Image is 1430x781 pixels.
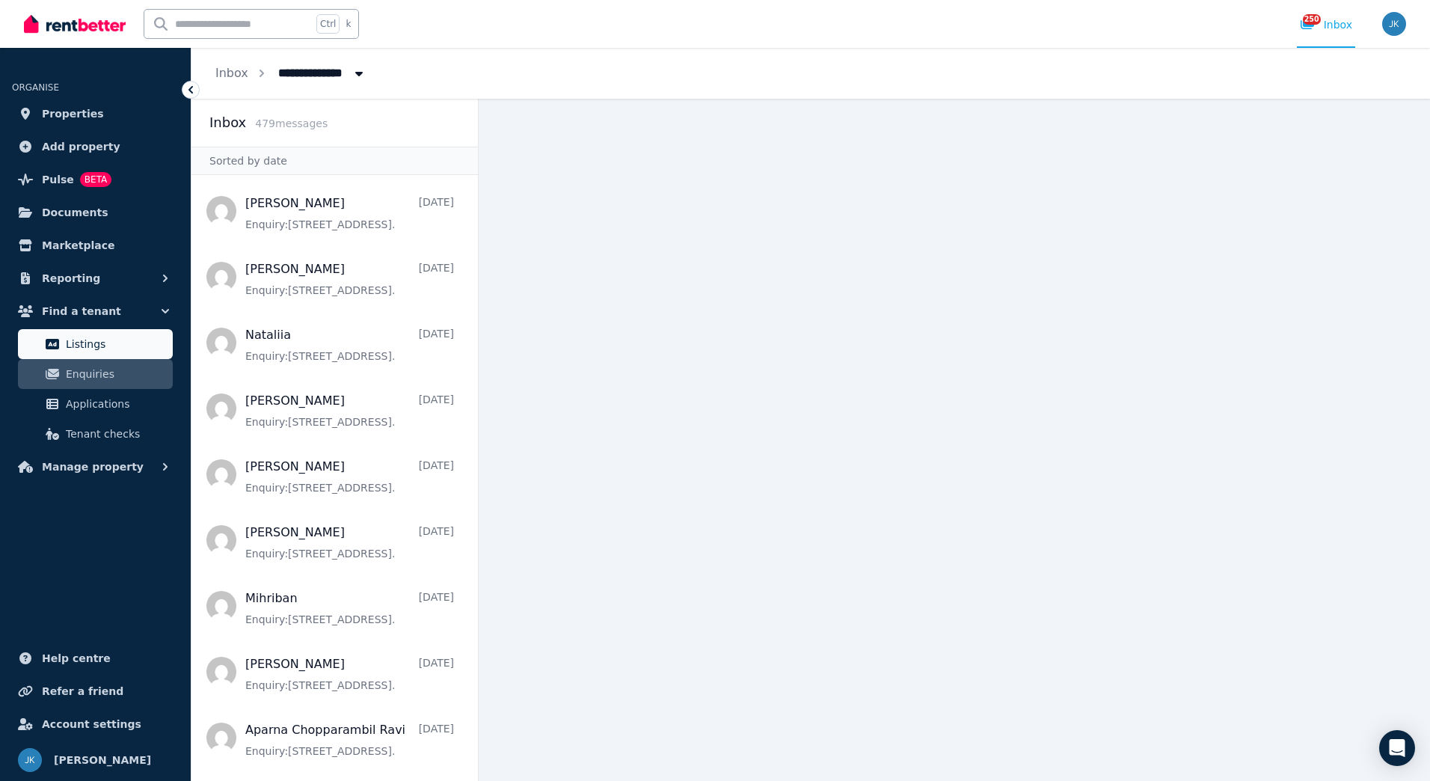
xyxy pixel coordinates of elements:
[42,171,74,189] span: Pulse
[12,230,179,260] a: Marketplace
[12,197,179,227] a: Documents
[12,643,179,673] a: Help centre
[215,66,248,80] a: Inbox
[42,203,108,221] span: Documents
[18,748,42,772] img: Joanna Kunicka
[18,359,173,389] a: Enquiries
[191,175,478,781] nav: Message list
[42,105,104,123] span: Properties
[42,269,100,287] span: Reporting
[245,326,454,364] a: Nataliia[DATE]Enquiry:[STREET_ADDRESS].
[18,419,173,449] a: Tenant checks
[245,589,454,627] a: Mihriban[DATE]Enquiry:[STREET_ADDRESS].
[12,132,179,162] a: Add property
[245,392,454,429] a: [PERSON_NAME][DATE]Enquiry:[STREET_ADDRESS].
[316,14,340,34] span: Ctrl
[1379,730,1415,766] div: Open Intercom Messenger
[245,721,454,759] a: Aparna Chopparambil Ravi[DATE]Enquiry:[STREET_ADDRESS].
[12,263,179,293] button: Reporting
[66,425,167,443] span: Tenant checks
[66,365,167,383] span: Enquiries
[12,99,179,129] a: Properties
[12,709,179,739] a: Account settings
[245,524,454,561] a: [PERSON_NAME][DATE]Enquiry:[STREET_ADDRESS].
[42,715,141,733] span: Account settings
[42,236,114,254] span: Marketplace
[1303,14,1321,25] span: 250
[1300,17,1352,32] div: Inbox
[1382,12,1406,36] img: Joanna Kunicka
[255,117,328,129] span: 479 message s
[18,389,173,419] a: Applications
[42,138,120,156] span: Add property
[245,458,454,495] a: [PERSON_NAME][DATE]Enquiry:[STREET_ADDRESS].
[24,13,126,35] img: RentBetter
[12,676,179,706] a: Refer a friend
[66,335,167,353] span: Listings
[66,395,167,413] span: Applications
[42,649,111,667] span: Help centre
[346,18,351,30] span: k
[191,147,478,175] div: Sorted by date
[191,48,390,99] nav: Breadcrumb
[18,329,173,359] a: Listings
[245,655,454,693] a: [PERSON_NAME][DATE]Enquiry:[STREET_ADDRESS].
[12,165,179,195] a: PulseBETA
[209,112,246,133] h2: Inbox
[42,458,144,476] span: Manage property
[245,260,454,298] a: [PERSON_NAME][DATE]Enquiry:[STREET_ADDRESS].
[54,751,151,769] span: [PERSON_NAME]
[245,195,454,232] a: [PERSON_NAME][DATE]Enquiry:[STREET_ADDRESS].
[12,82,59,93] span: ORGANISE
[80,172,111,187] span: BETA
[12,296,179,326] button: Find a tenant
[42,682,123,700] span: Refer a friend
[42,302,121,320] span: Find a tenant
[12,452,179,482] button: Manage property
